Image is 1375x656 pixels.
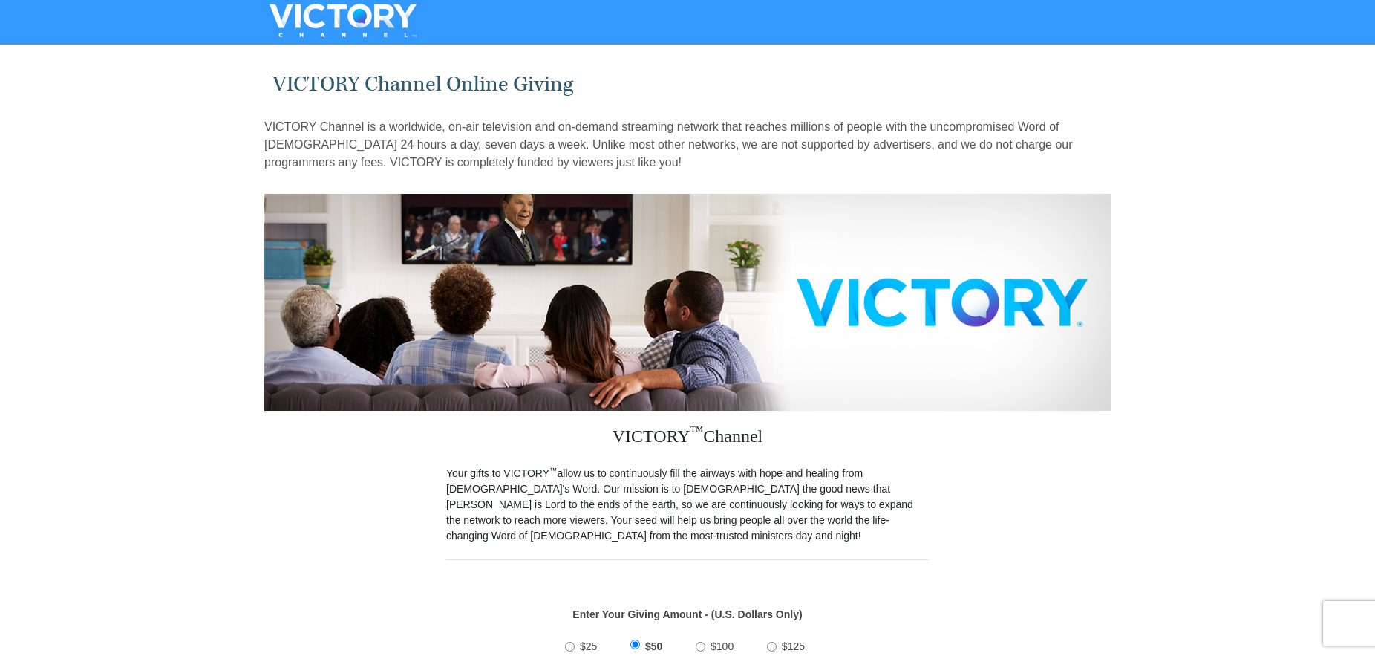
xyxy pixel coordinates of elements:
sup: ™ [549,466,558,475]
h3: VICTORY Channel [446,411,929,466]
p: VICTORY Channel is a worldwide, on-air television and on-demand streaming network that reaches mi... [264,118,1111,172]
p: Your gifts to VICTORY allow us to continuously fill the airways with hope and healing from [DEMOG... [446,466,929,544]
img: VICTORYTHON - VICTORY Channel [250,4,436,37]
span: $100 [711,640,734,652]
h1: VICTORY Channel Online Giving [272,72,1103,97]
span: $125 [782,640,805,652]
strong: Enter Your Giving Amount - (U.S. Dollars Only) [572,608,802,620]
sup: ™ [690,423,704,438]
span: $50 [645,640,662,652]
span: $25 [580,640,597,652]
